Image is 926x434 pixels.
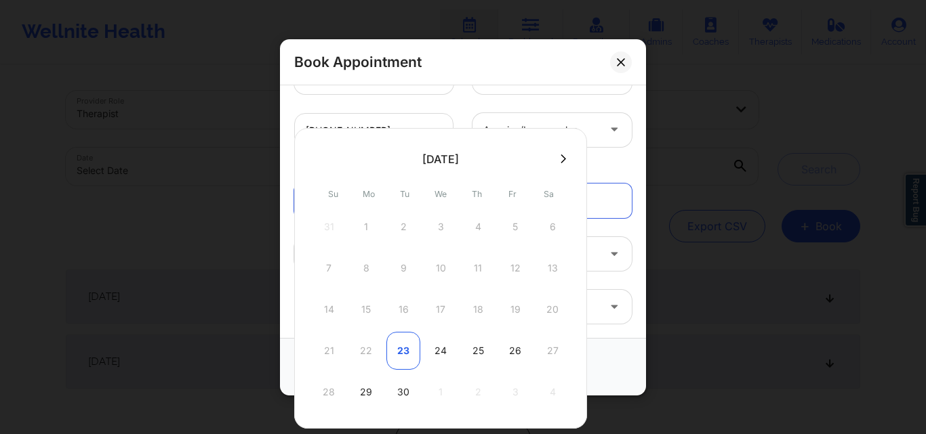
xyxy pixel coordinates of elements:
input: Patient's Phone Number [294,112,454,147]
div: america/los_angeles [483,112,598,146]
abbr: Wednesday [435,189,447,199]
div: Wed Sep 24 2025 [424,332,458,370]
abbr: Thursday [472,189,482,199]
div: [US_STATE] [483,60,598,93]
abbr: Saturday [544,189,554,199]
abbr: Monday [363,189,375,199]
div: [GEOGRAPHIC_DATA] [305,60,420,93]
div: Appointment information: [285,160,641,174]
div: Tue Sep 30 2025 [386,373,420,411]
abbr: Sunday [328,189,338,199]
div: [DATE] [422,152,459,166]
abbr: Friday [508,189,517,199]
abbr: Tuesday [400,189,409,199]
div: Fri Sep 26 2025 [498,332,532,370]
div: Thu Sep 25 2025 [461,332,495,370]
div: Tue Sep 23 2025 [386,332,420,370]
div: Mon Sep 29 2025 [349,373,383,411]
h2: Book Appointment [294,53,422,71]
